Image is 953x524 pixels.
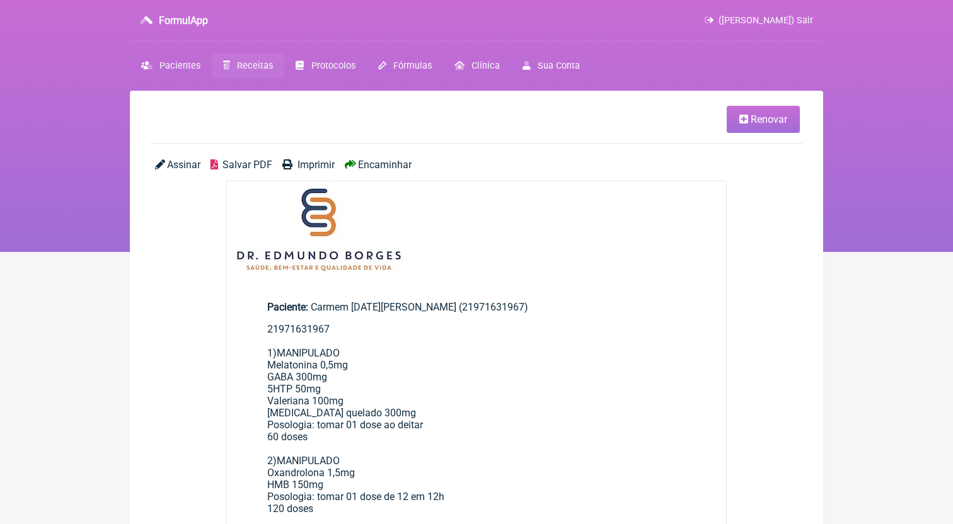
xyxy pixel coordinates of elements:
[267,301,686,313] div: Carmem [DATE][PERSON_NAME] (21971631967)
[222,159,272,171] span: Salvar PDF
[284,54,366,78] a: Protocolos
[237,60,273,71] span: Receitas
[719,15,813,26] span: ([PERSON_NAME]) Sair
[751,113,787,125] span: Renovar
[282,159,334,171] a: Imprimir
[358,159,412,171] span: Encaminhar
[511,54,591,78] a: Sua Conta
[212,54,284,78] a: Receitas
[367,54,443,78] a: Fórmulas
[267,301,308,313] span: Paciente:
[311,60,355,71] span: Protocolos
[443,54,511,78] a: Clínica
[393,60,432,71] span: Fórmulas
[167,159,200,171] span: Assinar
[227,181,410,278] img: 2Q==
[471,60,500,71] span: Clínica
[538,60,580,71] span: Sua Conta
[211,159,272,171] a: Salvar PDF
[159,14,208,26] h3: FormulApp
[345,159,412,171] a: Encaminhar
[155,159,200,171] a: Assinar
[130,54,212,78] a: Pacientes
[159,60,200,71] span: Pacientes
[727,106,800,133] a: Renovar
[705,15,813,26] a: ([PERSON_NAME]) Sair
[297,159,335,171] span: Imprimir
